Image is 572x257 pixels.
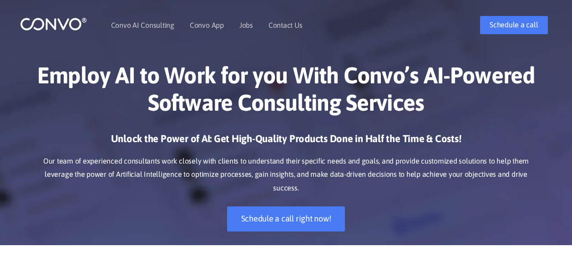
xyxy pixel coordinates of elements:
p: Our team of experienced consultants work closely with clients to understand their specific needs ... [34,154,539,195]
a: Convo App [190,21,224,29]
img: logo_1.png [20,17,87,31]
a: Schedule a call right now! [227,206,345,231]
h3: Unlock the Power of AI: Get High-Quality Products Done in Half the Time & Costs! [34,132,539,152]
a: Schedule a call [480,16,547,34]
a: Convo AI Consulting [111,21,174,29]
a: Jobs [239,21,253,29]
a: Contact Us [268,21,303,29]
h1: Employ AI to Work for you With Convo’s AI-Powered Software Consulting Services [34,62,539,123]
